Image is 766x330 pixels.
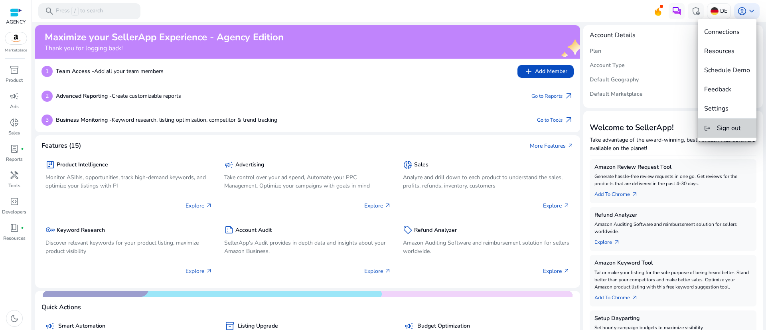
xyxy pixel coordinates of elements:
span: Feedback [704,85,731,94]
span: Settings [704,104,728,113]
mat-icon: logout [704,123,711,133]
span: Resources [704,47,734,55]
span: Sign out [717,124,741,132]
span: Connections [704,28,740,36]
span: Schedule Demo [704,66,750,75]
